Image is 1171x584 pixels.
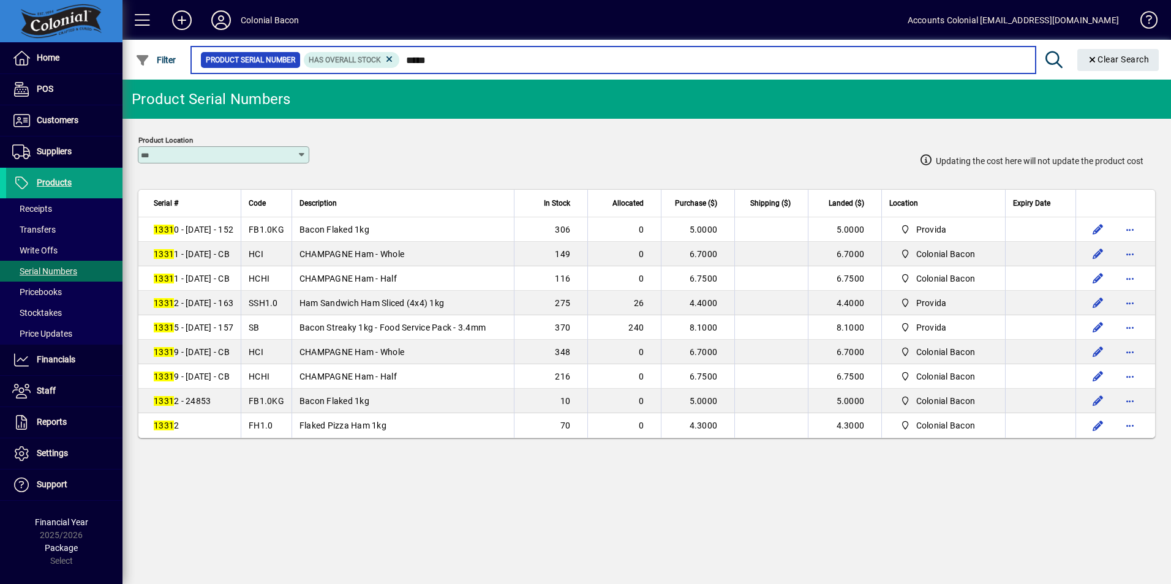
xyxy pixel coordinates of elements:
span: Ham Sandwich Ham Sliced (4x4) 1kg [299,298,444,308]
div: 0 [595,370,644,383]
span: CHAMPAGNE Ham - Whole [299,347,404,357]
a: Settings [6,438,122,469]
span: Colonial Bacon [895,369,980,384]
span: Flaked Pizza Ham 1kg [299,421,386,430]
div: Expiry Date [1013,197,1068,210]
div: Allocated [595,197,655,210]
div: In Stock [522,197,581,210]
div: 116 [522,272,570,285]
span: Provida [916,223,947,236]
span: 9 - [DATE] - CB [154,372,230,381]
button: More options [1120,293,1140,313]
em: 1331 [154,225,174,234]
em: 1331 [154,274,174,283]
div: 70 [522,419,570,432]
span: 0 - [DATE] - 152 [154,225,233,234]
a: Stocktakes [6,302,122,323]
a: Knowledge Base [1131,2,1156,42]
span: Landed ($) [829,197,864,210]
button: More options [1120,367,1140,386]
div: Serial # [154,197,233,210]
span: Support [37,479,67,489]
span: Product Serial Number [206,54,295,66]
div: 5.0000 [661,223,734,236]
span: Receipts [12,204,52,214]
span: Suppliers [37,146,72,156]
div: 4.4000 [808,297,881,309]
div: Purchase ($) [669,197,728,210]
span: Products [37,178,72,187]
span: Staff [37,386,56,395]
span: CHAMPAGNE Ham - Half [299,274,397,283]
span: Serial Numbers [12,266,77,276]
span: Reports [37,417,67,427]
div: 6.7500 [808,370,881,383]
span: Filter [135,55,176,65]
span: CHAMPAGNE Ham - Whole [299,249,404,259]
button: More options [1120,269,1140,288]
span: HCI [249,249,263,259]
button: Filter [132,49,179,71]
span: HCHI [249,274,269,283]
div: 216 [522,370,570,383]
span: Colonial Bacon [916,370,976,383]
div: 6.7000 [808,346,881,358]
span: Colonial Bacon [895,394,980,408]
div: 4.4000 [661,297,734,309]
span: SB [249,323,260,332]
button: Clear [1077,49,1159,71]
em: 1331 [154,298,174,308]
em: 1331 [154,421,174,430]
span: 2 - 24853 [154,396,211,406]
div: 240 [595,321,644,334]
span: 1 - [DATE] - CB [154,249,230,259]
span: Clear Search [1087,54,1150,64]
div: 149 [522,248,570,260]
span: Expiry Date [1013,197,1050,210]
span: Colonial Bacon [916,419,976,432]
span: Provida [895,222,951,237]
span: 1 - [DATE] - CB [154,274,230,283]
div: 5.0000 [808,395,881,407]
span: FH1.0 [249,421,273,430]
span: Colonial Bacon [895,418,980,433]
div: 348 [522,346,570,358]
a: Price Updates [6,323,122,344]
button: More options [1120,416,1140,435]
span: Colonial Bacon [895,247,980,261]
span: Stocktakes [12,308,62,318]
a: Staff [6,376,122,406]
em: 1331 [154,396,174,406]
mat-chip: Has Overall Stock [304,52,400,68]
div: 26 [595,297,644,309]
div: 6.7500 [661,370,734,383]
div: 0 [595,223,644,236]
span: Updating the cost here will not update the product cost [936,155,1143,168]
a: Home [6,43,122,73]
span: 9 - [DATE] - CB [154,347,230,357]
div: 6.7500 [808,272,881,285]
div: Location [889,197,998,210]
em: 1331 [154,372,174,381]
span: HCI [249,347,263,357]
span: 2 [154,421,179,430]
span: Allocated [612,197,644,210]
a: Suppliers [6,137,122,167]
span: Settings [37,448,68,458]
span: Provida [895,320,951,335]
span: Description [299,197,337,210]
div: 0 [595,272,644,285]
a: Receipts [6,198,122,219]
div: 6.7500 [661,272,734,285]
button: More options [1120,244,1140,264]
span: Home [37,53,59,62]
span: Shipping ($) [750,197,791,210]
div: Code [249,197,284,210]
span: Customers [37,115,78,125]
span: Serial # [154,197,178,210]
div: 8.1000 [808,321,881,334]
span: Provida [916,297,947,309]
a: POS [6,74,122,105]
span: Package [45,543,78,553]
span: Colonial Bacon [916,395,976,407]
